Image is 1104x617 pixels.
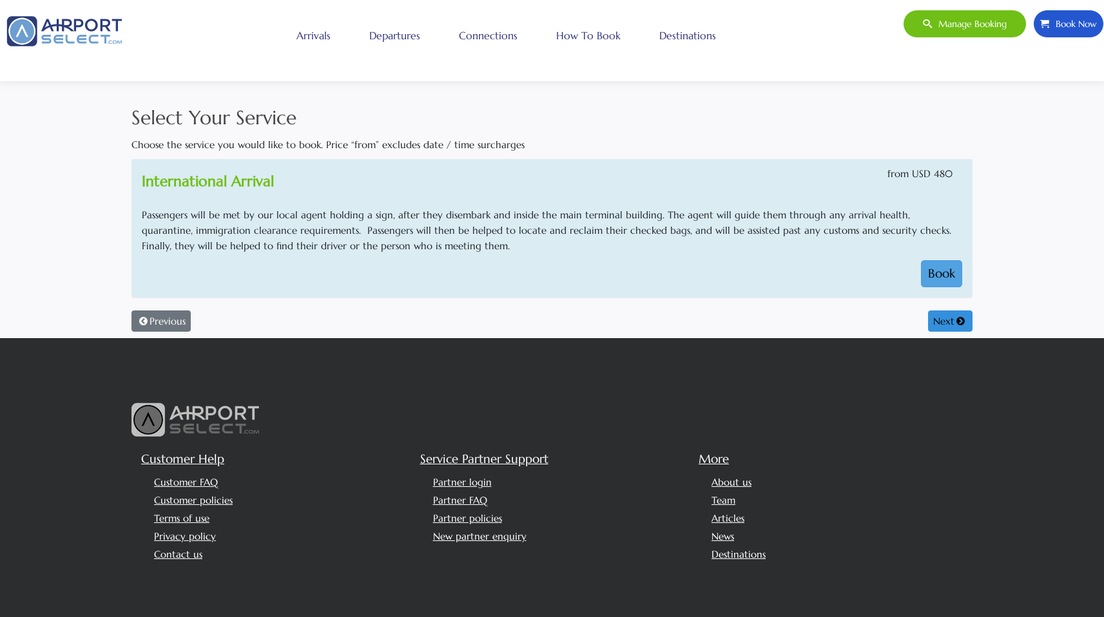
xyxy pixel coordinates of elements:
button: Book [921,260,962,287]
a: How to book [553,19,624,52]
h5: Service Partner Support [420,450,690,468]
a: About us [712,476,751,488]
a: Partner FAQ [433,494,487,506]
a: Departures [366,19,423,52]
h5: More [699,450,968,468]
a: Partner policies [433,512,502,524]
a: Customer FAQ [154,476,218,488]
span: Book Now [1049,10,1097,37]
button: Previous [131,310,191,332]
a: Contact us [154,548,202,560]
span: Manage booking [932,10,1007,37]
span: from USD 480 [887,166,953,182]
p: Passengers will be met by our local agent holding a sign, after they disembark and inside the mai... [142,207,962,254]
a: Connections [456,19,521,52]
a: Team [712,494,735,506]
a: Manage booking [903,10,1027,38]
a: International Arrival [142,172,274,190]
p: Choose the service you would like to book. Price “from” excludes date / time surcharges [131,137,973,153]
h5: Customer Help [141,450,411,468]
a: Arrivals [293,19,334,52]
a: Articles [712,512,744,524]
h2: Select Your Service [131,103,973,132]
a: Terms of use [154,512,209,524]
a: Partner login [433,476,492,488]
a: News [712,530,734,542]
a: New partner enquiry [433,530,527,542]
a: Destinations [656,19,719,52]
button: Next [928,310,973,332]
a: Customer policies [154,494,233,506]
img: airport select logo [131,403,260,437]
a: Privacy policy [154,530,216,542]
a: Book Now [1033,10,1104,38]
a: Destinations [712,548,766,560]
